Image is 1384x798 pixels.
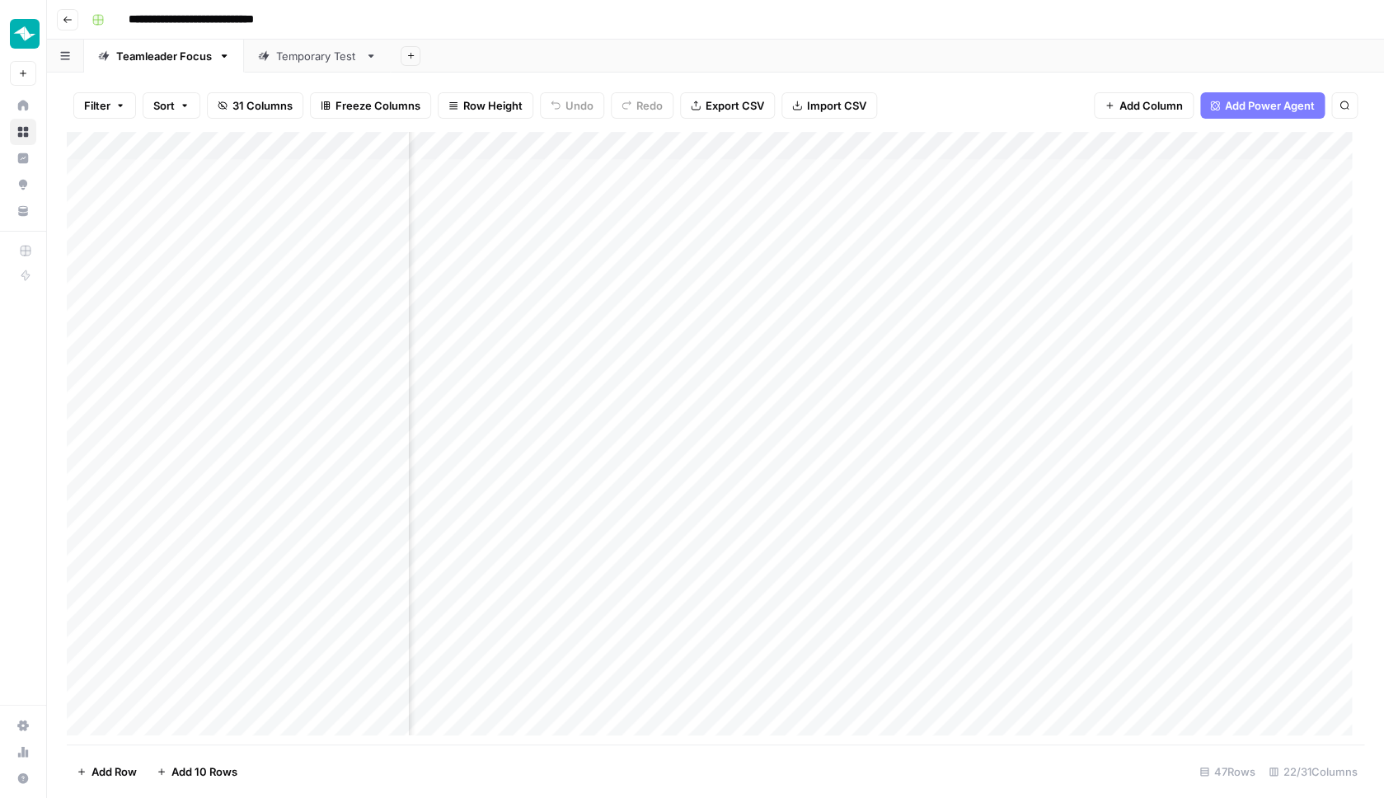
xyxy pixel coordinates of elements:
[10,712,36,739] a: Settings
[10,19,40,49] img: Teamleader Logo
[232,97,293,114] span: 31 Columns
[91,763,137,780] span: Add Row
[1262,758,1364,785] div: 22/31 Columns
[680,92,775,119] button: Export CSV
[706,97,764,114] span: Export CSV
[153,97,175,114] span: Sort
[116,48,212,64] div: Teamleader Focus
[463,97,523,114] span: Row Height
[73,92,136,119] button: Filter
[147,758,247,785] button: Add 10 Rows
[84,40,244,73] a: Teamleader Focus
[335,97,420,114] span: Freeze Columns
[10,765,36,791] button: Help + Support
[10,198,36,224] a: Your Data
[10,739,36,765] a: Usage
[10,119,36,145] a: Browse
[565,97,593,114] span: Undo
[171,763,237,780] span: Add 10 Rows
[1225,97,1315,114] span: Add Power Agent
[781,92,877,119] button: Import CSV
[1193,758,1262,785] div: 47 Rows
[10,171,36,198] a: Opportunities
[244,40,391,73] a: Temporary Test
[1119,97,1183,114] span: Add Column
[438,92,533,119] button: Row Height
[276,48,359,64] div: Temporary Test
[10,145,36,171] a: Insights
[207,92,303,119] button: 31 Columns
[10,92,36,119] a: Home
[84,97,110,114] span: Filter
[310,92,431,119] button: Freeze Columns
[807,97,866,114] span: Import CSV
[67,758,147,785] button: Add Row
[1200,92,1325,119] button: Add Power Agent
[143,92,200,119] button: Sort
[636,97,663,114] span: Redo
[611,92,673,119] button: Redo
[10,13,36,54] button: Workspace: Teamleader
[1094,92,1194,119] button: Add Column
[540,92,604,119] button: Undo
